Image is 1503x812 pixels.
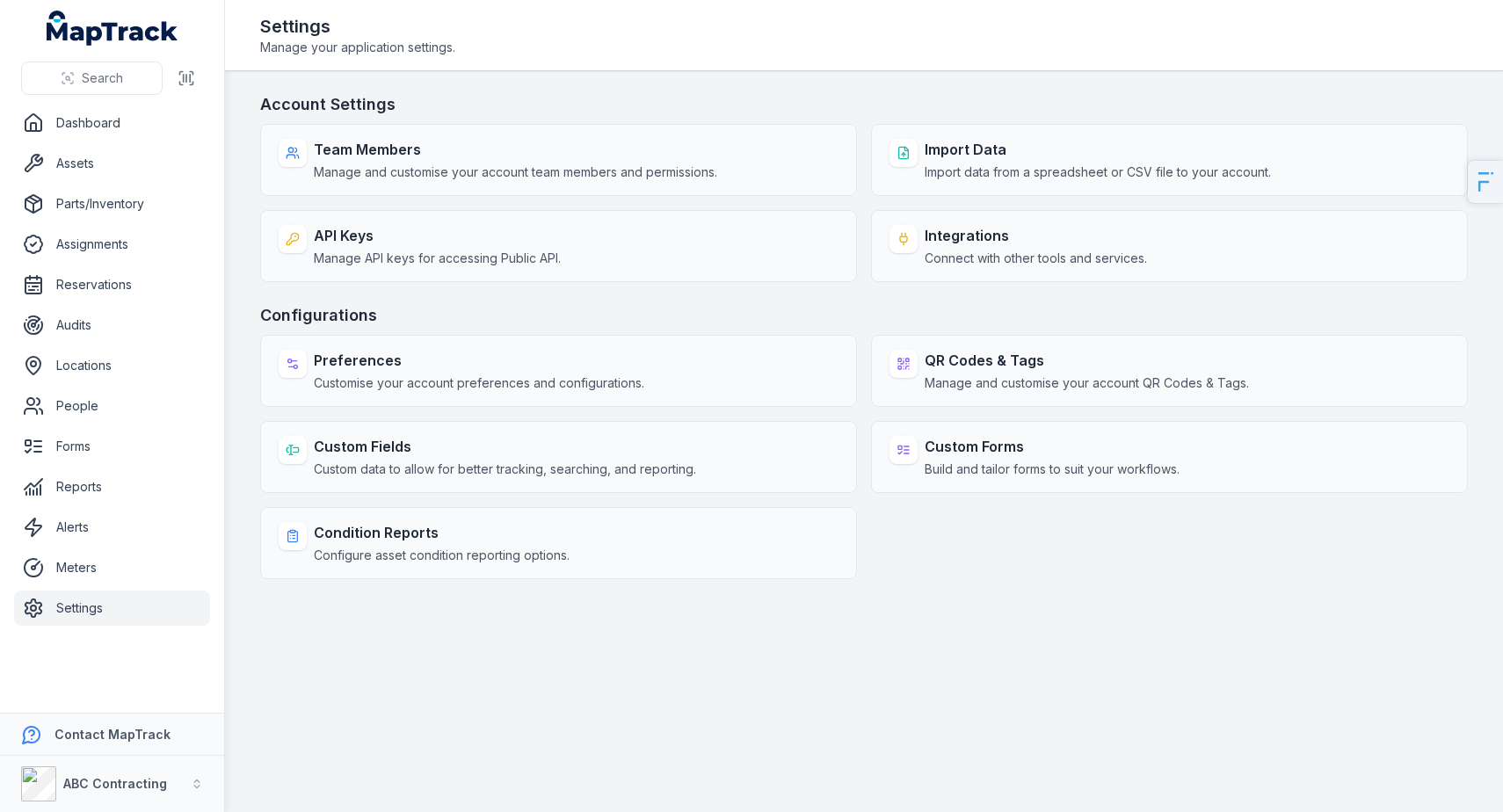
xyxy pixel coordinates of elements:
[314,522,570,543] strong: Condition Reports
[925,163,1271,181] span: Import data from a spreadsheet or CSV file to your account.
[925,460,1180,478] span: Build and tailor forms to suit your workflows.
[260,39,455,56] span: Manage your application settings.
[14,591,210,626] a: Settings
[871,421,1468,493] a: Custom FormsBuild and tailor forms to suit your workflows.
[14,308,210,343] a: Audits
[314,163,717,181] span: Manage and customise your account team members and permissions.
[260,210,857,282] a: API KeysManage API keys for accessing Public API.
[260,335,857,407] a: PreferencesCustomise your account preferences and configurations.
[314,436,696,457] strong: Custom Fields
[314,547,570,564] span: Configure asset condition reporting options.
[14,186,210,221] a: Parts/Inventory
[14,429,210,464] a: Forms
[260,421,857,493] a: Custom FieldsCustom data to allow for better tracking, searching, and reporting.
[925,350,1249,371] strong: QR Codes & Tags
[14,469,210,504] a: Reports
[260,92,1468,117] h3: Account Settings
[871,210,1468,282] a: IntegrationsConnect with other tools and services.
[21,62,163,95] button: Search
[14,267,210,302] a: Reservations
[63,776,167,791] strong: ABC Contracting
[314,139,717,160] strong: Team Members
[260,124,857,196] a: Team MembersManage and customise your account team members and permissions.
[314,250,561,267] span: Manage API keys for accessing Public API.
[14,146,210,181] a: Assets
[871,124,1468,196] a: Import DataImport data from a spreadsheet or CSV file to your account.
[260,303,1468,328] h3: Configurations
[925,139,1271,160] strong: Import Data
[47,11,178,46] a: MapTrack
[314,225,561,246] strong: API Keys
[14,388,210,424] a: People
[925,225,1147,246] strong: Integrations
[260,14,455,39] h2: Settings
[14,348,210,383] a: Locations
[14,227,210,262] a: Assignments
[54,727,171,742] strong: Contact MapTrack
[14,510,210,545] a: Alerts
[314,460,696,478] span: Custom data to allow for better tracking, searching, and reporting.
[314,374,644,392] span: Customise your account preferences and configurations.
[925,436,1180,457] strong: Custom Forms
[260,507,857,579] a: Condition ReportsConfigure asset condition reporting options.
[871,335,1468,407] a: QR Codes & TagsManage and customise your account QR Codes & Tags.
[14,550,210,585] a: Meters
[925,250,1147,267] span: Connect with other tools and services.
[314,350,644,371] strong: Preferences
[82,69,123,87] span: Search
[925,374,1249,392] span: Manage and customise your account QR Codes & Tags.
[14,105,210,141] a: Dashboard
